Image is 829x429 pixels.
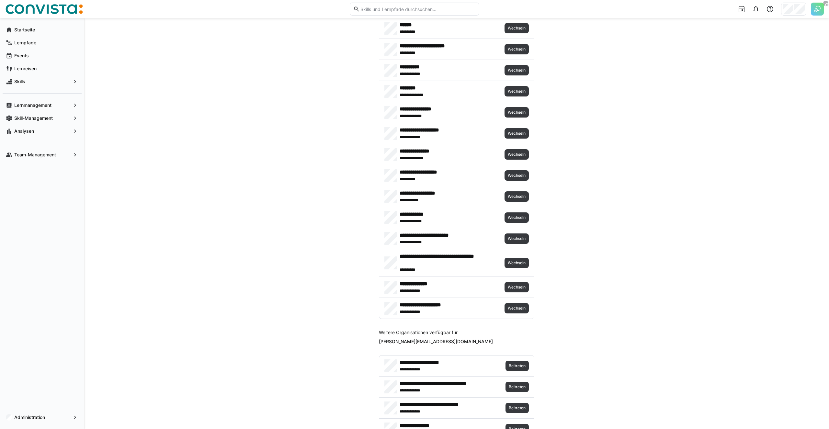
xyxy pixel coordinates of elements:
[379,329,534,336] p: Weitere Organisationen verfügbar für
[507,285,526,290] span: Wechseln
[379,338,534,345] p: [PERSON_NAME][EMAIL_ADDRESS][DOMAIN_NAME]
[505,303,529,313] button: Wechseln
[507,260,526,265] span: Wechseln
[505,170,529,181] button: Wechseln
[505,128,529,139] button: Wechseln
[507,194,526,199] span: Wechseln
[505,361,529,371] button: Beitreten
[507,131,526,136] span: Wechseln
[507,306,526,311] span: Wechseln
[505,65,529,75] button: Wechseln
[505,149,529,160] button: Wechseln
[505,258,529,268] button: Wechseln
[505,382,529,392] button: Beitreten
[505,23,529,33] button: Wechseln
[505,282,529,292] button: Wechseln
[505,191,529,202] button: Wechseln
[507,68,526,73] span: Wechseln
[360,6,476,12] input: Skills und Lernpfade durchsuchen…
[505,212,529,223] button: Wechseln
[505,86,529,96] button: Wechseln
[505,233,529,244] button: Wechseln
[505,44,529,54] button: Wechseln
[507,152,526,157] span: Wechseln
[508,363,526,368] span: Beitreten
[507,26,526,31] span: Wechseln
[507,236,526,241] span: Wechseln
[507,110,526,115] span: Wechseln
[505,107,529,118] button: Wechseln
[508,405,526,411] span: Beitreten
[508,384,526,389] span: Beitreten
[505,403,529,413] button: Beitreten
[507,47,526,52] span: Wechseln
[507,173,526,178] span: Wechseln
[507,89,526,94] span: Wechseln
[507,215,526,220] span: Wechseln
